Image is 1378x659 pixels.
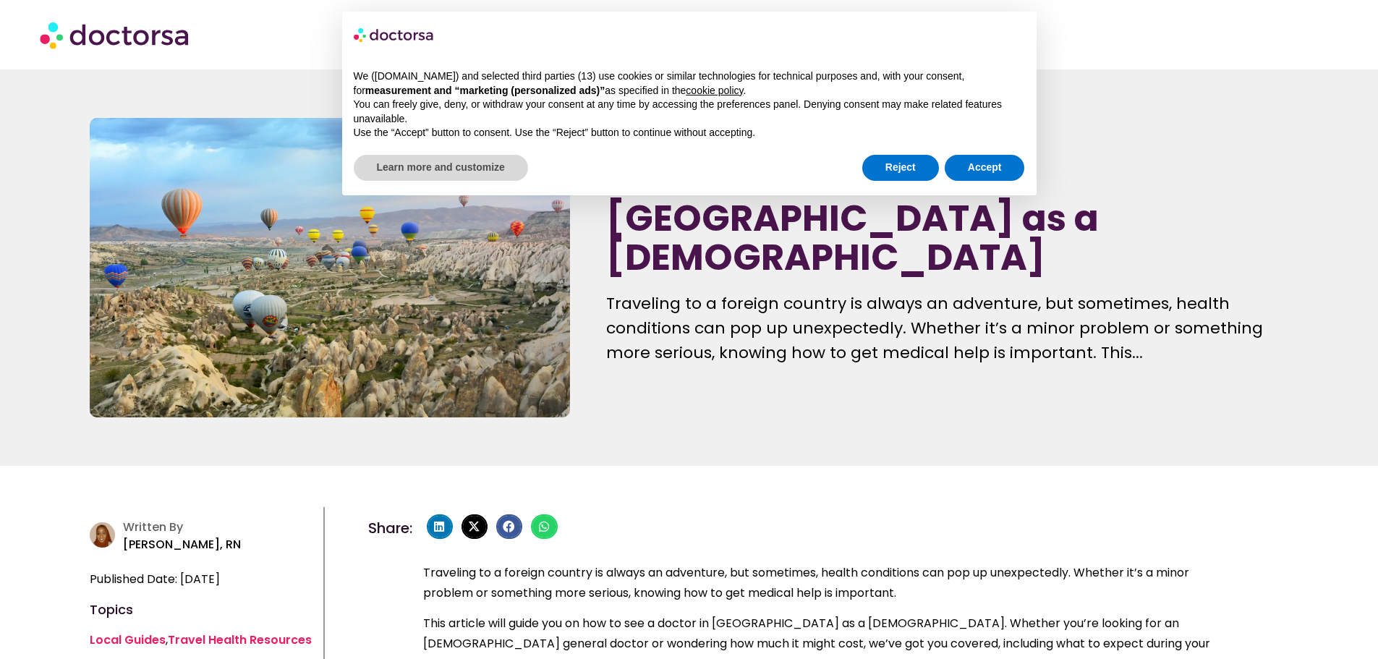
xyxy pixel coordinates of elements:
[354,69,1025,98] p: We ([DOMAIN_NAME]) and selected third parties (13) use cookies or similar technologies for techni...
[423,563,1233,603] p: Traveling to a foreign country is always an adventure, but sometimes, health conditions can pop u...
[90,118,570,417] img: How to see a doctor in Turkey as a foreigner - a complete guide for travelers
[365,85,605,96] strong: measurement and “marketing (personalized ads)”
[354,155,528,181] button: Learn more and customize
[90,604,315,616] h4: Topics
[531,514,557,539] div: Share on whatsapp
[945,155,1025,181] button: Accept
[90,632,166,648] a: Local Guides
[90,569,220,590] span: Published Date: [DATE]
[90,632,312,648] span: ,
[354,126,1025,140] p: Use the “Accept” button to consent. Use the “Reject” button to continue without accepting.
[168,632,312,648] a: Travel Health Resources
[686,85,743,96] a: cookie policy
[354,98,1025,126] p: You can freely give, deny, or withdraw your consent at any time by accessing the preferences pane...
[427,514,453,539] div: Share on linkedin
[462,514,488,539] div: Share on x-twitter
[862,155,939,181] button: Reject
[368,521,412,535] h4: Share:
[606,292,1288,365] p: Traveling to a foreign country is always an adventure, but sometimes, health conditions can pop u...
[606,160,1288,277] h1: How to See a Doctor in [GEOGRAPHIC_DATA] as a [DEMOGRAPHIC_DATA]
[123,520,315,534] h4: Written By
[123,535,315,555] p: [PERSON_NAME], RN
[496,514,522,539] div: Share on facebook
[354,23,435,46] img: logo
